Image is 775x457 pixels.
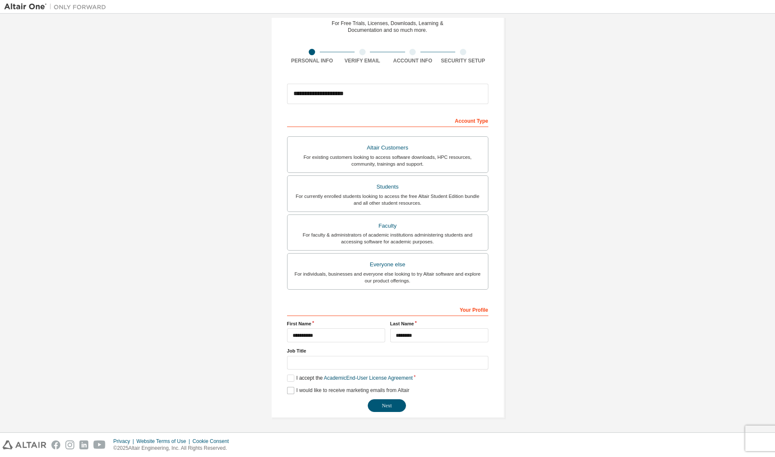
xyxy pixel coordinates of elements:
[192,438,234,445] div: Cookie Consent
[287,302,488,316] div: Your Profile
[293,231,483,245] div: For faculty & administrators of academic institutions administering students and accessing softwa...
[324,375,413,381] a: Academic End-User License Agreement
[293,181,483,193] div: Students
[293,142,483,154] div: Altair Customers
[368,399,406,412] button: Next
[337,57,388,64] div: Verify Email
[293,154,483,167] div: For existing customers looking to access software downloads, HPC resources, community, trainings ...
[388,57,438,64] div: Account Info
[287,347,488,354] label: Job Title
[332,20,443,34] div: For Free Trials, Licenses, Downloads, Learning & Documentation and so much more.
[4,3,110,11] img: Altair One
[93,440,106,449] img: youtube.svg
[287,375,413,382] label: I accept the
[287,113,488,127] div: Account Type
[113,445,234,452] p: © 2025 Altair Engineering, Inc. All Rights Reserved.
[113,438,136,445] div: Privacy
[79,440,88,449] img: linkedin.svg
[390,320,488,327] label: Last Name
[287,387,409,394] label: I would like to receive marketing emails from Altair
[293,271,483,284] div: For individuals, businesses and everyone else looking to try Altair software and explore our prod...
[65,440,74,449] img: instagram.svg
[287,57,338,64] div: Personal Info
[293,259,483,271] div: Everyone else
[438,57,488,64] div: Security Setup
[51,440,60,449] img: facebook.svg
[136,438,192,445] div: Website Terms of Use
[287,320,385,327] label: First Name
[293,193,483,206] div: For currently enrolled students looking to access the free Altair Student Edition bundle and all ...
[293,220,483,232] div: Faculty
[3,440,46,449] img: altair_logo.svg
